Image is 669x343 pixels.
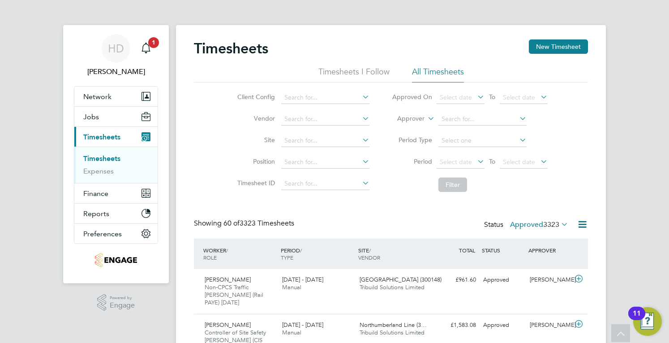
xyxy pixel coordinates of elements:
div: Status [484,219,570,231]
div: SITE [356,242,433,265]
input: Search for... [281,178,369,190]
label: Period Type [392,136,432,144]
button: Network [74,87,158,106]
span: Timesheets [83,133,120,141]
div: PERIOD [279,242,356,265]
span: TYPE [281,254,293,261]
span: To [486,91,498,103]
a: Go to home page [74,253,158,267]
div: Showing [194,219,296,228]
label: Approved [510,220,568,229]
input: Search for... [438,113,527,126]
label: Client Config [235,93,275,101]
nav: Main navigation [63,25,169,283]
span: Finance [83,189,108,198]
img: tribuildsolutions-logo-retina.png [95,253,137,267]
button: Jobs [74,107,158,126]
span: Holly Dunnage [74,66,158,77]
span: Reports [83,209,109,218]
button: Open Resource Center, 11 new notifications [633,307,662,336]
div: WORKER [201,242,279,265]
a: 1 [137,34,155,63]
label: Approver [384,114,425,123]
a: Expenses [83,167,114,175]
div: Timesheets [74,147,158,183]
input: Select one [438,135,527,147]
span: 3323 [543,220,559,229]
button: Filter [438,178,467,192]
span: 60 of [223,219,240,228]
span: 3323 Timesheets [223,219,294,228]
button: Finance [74,183,158,203]
span: Northumberland Line (3… [360,321,427,329]
button: Preferences [74,224,158,243]
div: Approved [480,273,526,287]
span: HD [108,43,124,54]
div: £961.60 [433,273,480,287]
button: New Timesheet [529,39,588,54]
span: Jobs [83,113,99,121]
label: Approved On [392,93,432,101]
span: Non-CPCS Traffic [PERSON_NAME] (Rail PAYE) [DATE] [205,283,263,306]
span: ROLE [203,254,217,261]
span: Manual [282,283,301,291]
div: £1,583.08 [433,318,480,333]
span: VENDOR [358,254,380,261]
span: Select date [440,158,472,166]
span: Network [83,92,111,101]
span: Preferences [83,230,122,238]
span: Powered by [110,294,135,302]
span: [DATE] - [DATE] [282,321,323,329]
label: Position [235,157,275,165]
span: Select date [503,158,535,166]
button: Reports [74,204,158,223]
span: / [369,247,371,254]
div: STATUS [480,242,526,258]
span: TOTAL [459,247,475,254]
div: [PERSON_NAME] [526,273,573,287]
label: Timesheet ID [235,179,275,187]
div: [PERSON_NAME] [526,318,573,333]
span: / [300,247,302,254]
h2: Timesheets [194,39,268,57]
span: [PERSON_NAME] [205,276,251,283]
input: Search for... [281,156,369,169]
div: APPROVER [526,242,573,258]
input: Search for... [281,91,369,104]
button: Timesheets [74,127,158,147]
a: HD[PERSON_NAME] [74,34,158,77]
span: Tribuild Solutions Limited [360,283,425,291]
span: To [486,156,498,167]
span: [DATE] - [DATE] [282,276,323,283]
span: [GEOGRAPHIC_DATA] (300148) [360,276,442,283]
span: Select date [440,93,472,101]
span: Manual [282,329,301,336]
span: Engage [110,302,135,309]
span: Tribuild Solutions Limited [360,329,425,336]
input: Search for... [281,113,369,126]
input: Search for... [281,135,369,147]
a: Powered byEngage [97,294,135,311]
div: 11 [633,313,641,325]
span: [PERSON_NAME] [205,321,251,329]
label: Site [235,136,275,144]
a: Timesheets [83,154,120,163]
div: Approved [480,318,526,333]
li: Timesheets I Follow [318,66,390,82]
li: All Timesheets [412,66,464,82]
span: / [226,247,228,254]
label: Vendor [235,114,275,122]
span: Select date [503,93,535,101]
label: Period [392,157,432,165]
span: 1 [148,37,159,48]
